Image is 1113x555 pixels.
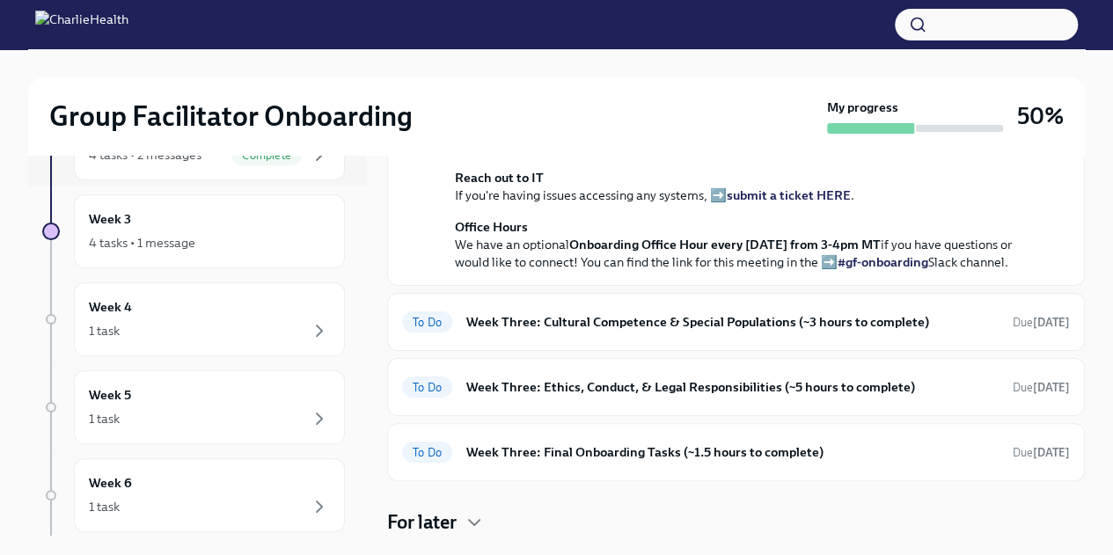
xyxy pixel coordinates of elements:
[402,373,1070,401] a: To DoWeek Three: Ethics, Conduct, & Legal Responsibilities (~5 hours to complete)Due[DATE]
[89,297,132,317] h6: Week 4
[89,385,131,405] h6: Week 5
[42,194,345,268] a: Week 34 tasks • 1 message
[1017,100,1064,132] h3: 50%
[455,169,1042,204] p: If you're having issues accessing any systems, ➡️ .
[89,209,131,229] h6: Week 3
[402,446,452,459] span: To Do
[569,237,881,252] strong: Onboarding Office Hour every [DATE] from 3-4pm MT
[42,458,345,532] a: Week 61 task
[89,322,120,340] div: 1 task
[1033,446,1070,459] strong: [DATE]
[466,377,999,397] h6: Week Three: Ethics, Conduct, & Legal Responsibilities (~5 hours to complete)
[466,312,999,332] h6: Week Three: Cultural Competence & Special Populations (~3 hours to complete)
[727,187,851,203] a: submit a ticket HERE
[89,410,120,427] div: 1 task
[89,146,201,164] div: 4 tasks • 2 messages
[827,99,898,116] strong: My progress
[455,219,528,235] strong: Office Hours
[89,473,132,493] h6: Week 6
[1013,446,1070,459] span: Due
[402,438,1070,466] a: To DoWeek Three: Final Onboarding Tasks (~1.5 hours to complete)Due[DATE]
[42,370,345,444] a: Week 51 task
[455,170,544,186] strong: Reach out to IT
[1013,379,1070,396] span: September 15th, 2025 10:00
[1033,381,1070,394] strong: [DATE]
[1013,316,1070,329] span: Due
[1013,381,1070,394] span: Due
[49,99,413,134] h2: Group Facilitator Onboarding
[455,218,1042,271] p: We have an optional if you have questions or would like to connect! You can find the link for thi...
[1013,444,1070,461] span: September 13th, 2025 10:00
[838,254,928,270] a: #gf-onboarding
[1033,316,1070,329] strong: [DATE]
[42,282,345,356] a: Week 41 task
[387,509,1085,536] div: For later
[402,381,452,394] span: To Do
[89,498,120,515] div: 1 task
[402,316,452,329] span: To Do
[387,509,457,536] h4: For later
[466,442,999,462] h6: Week Three: Final Onboarding Tasks (~1.5 hours to complete)
[402,308,1070,336] a: To DoWeek Three: Cultural Competence & Special Populations (~3 hours to complete)Due[DATE]
[35,11,128,39] img: CharlieHealth
[231,149,302,162] span: Complete
[89,234,195,252] div: 4 tasks • 1 message
[1013,314,1070,331] span: September 15th, 2025 10:00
